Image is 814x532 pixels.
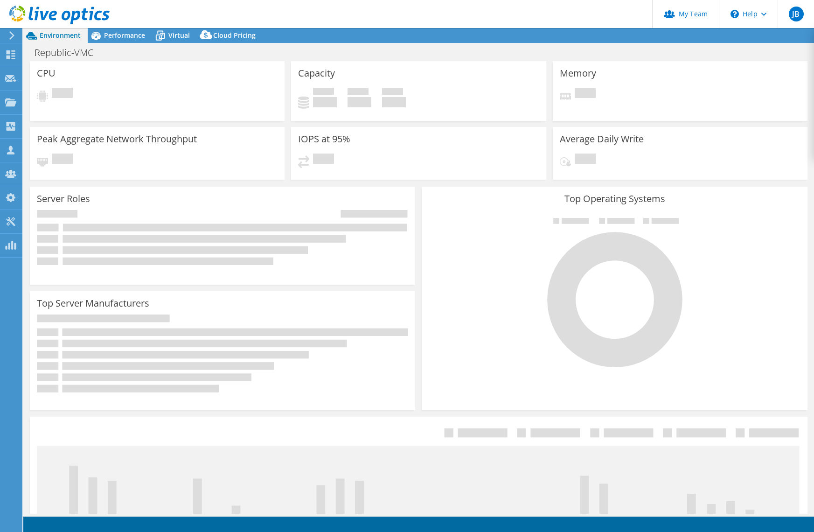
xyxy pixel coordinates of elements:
h4: 0 GiB [313,97,337,107]
span: Performance [104,31,145,40]
h3: IOPS at 95% [298,134,350,144]
span: Pending [313,154,334,166]
h3: CPU [37,68,56,78]
h1: Republic-VMC [30,48,108,58]
span: Total [382,88,403,97]
span: Pending [52,154,73,166]
span: Pending [52,88,73,100]
h3: Top Server Manufacturers [37,298,149,308]
span: Virtual [168,31,190,40]
span: Used [313,88,334,97]
span: Pending [575,88,596,100]
h3: Memory [560,68,596,78]
span: Pending [575,154,596,166]
h3: Capacity [298,68,335,78]
svg: \n [731,10,739,18]
h4: 0 GiB [348,97,371,107]
h3: Average Daily Write [560,134,644,144]
h4: 0 GiB [382,97,406,107]
span: Free [348,88,369,97]
span: Environment [40,31,81,40]
span: JB [789,7,804,21]
h3: Top Operating Systems [429,194,800,204]
h3: Server Roles [37,194,90,204]
h3: Peak Aggregate Network Throughput [37,134,197,144]
span: Cloud Pricing [213,31,256,40]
